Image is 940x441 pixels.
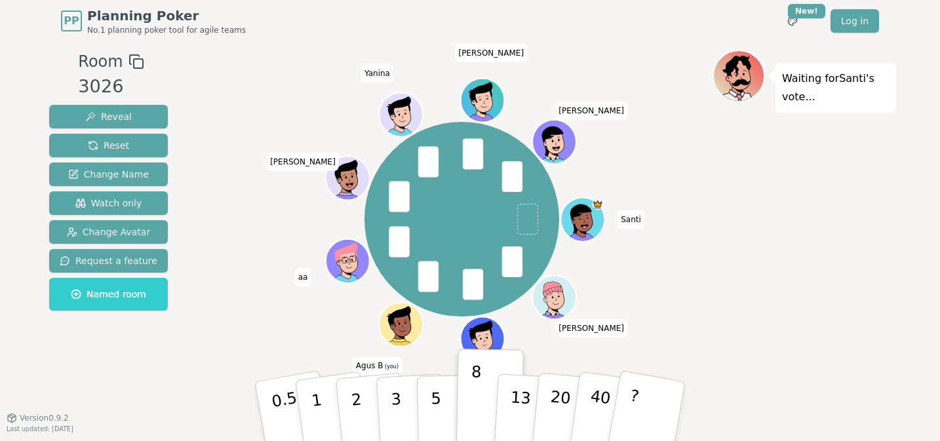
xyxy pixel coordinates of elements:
span: Named room [71,288,146,301]
span: Click to change your name [267,152,339,170]
p: 8 [470,362,481,433]
button: Watch only [49,191,168,215]
span: Room [78,50,123,73]
button: Named room [49,278,168,311]
span: Version 0.9.2 [20,413,69,423]
button: Click to change your avatar [381,303,422,345]
button: Change Name [49,163,168,186]
button: New! [781,9,804,33]
div: New! [788,4,825,18]
button: Reveal [49,105,168,128]
button: Request a feature [49,249,168,273]
button: Change Avatar [49,220,168,244]
span: PP [64,13,79,29]
span: Click to change your name [455,43,527,62]
a: Log in [831,9,879,33]
p: Waiting for Santi 's vote... [782,69,890,106]
span: Last updated: [DATE] [7,425,73,432]
span: Planning Poker [87,7,246,25]
button: Version0.9.2 [7,413,69,423]
span: Click to change your name [361,64,393,82]
span: Watch only [75,197,142,210]
span: Santi is the host [593,199,604,210]
span: Click to change your name [353,356,402,375]
a: PPPlanning PokerNo.1 planning poker tool for agile teams [61,7,246,35]
span: Change Avatar [67,225,151,239]
span: Reset [88,139,129,152]
button: Reset [49,134,168,157]
span: Click to change your name [295,268,311,286]
span: No.1 planning poker tool for agile teams [87,25,246,35]
span: Change Name [68,168,149,181]
span: Reveal [85,110,132,123]
span: Click to change your name [555,102,627,120]
span: Click to change your name [617,210,644,229]
span: Request a feature [60,254,157,267]
div: 3026 [78,73,144,100]
span: Click to change your name [555,318,627,337]
span: (you) [383,364,399,370]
